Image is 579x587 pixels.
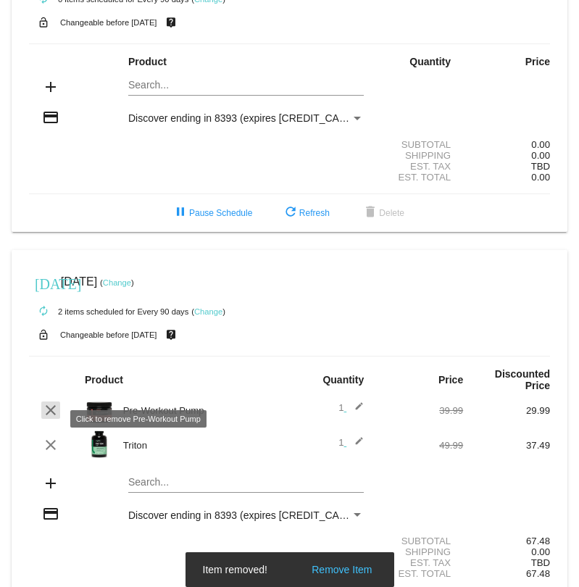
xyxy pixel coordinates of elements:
simple-snack-bar: Item removed! [203,562,377,577]
a: Change [103,278,131,287]
div: 29.99 [463,405,550,416]
strong: Quantity [322,374,364,386]
span: Refresh [282,208,330,218]
mat-icon: [DATE] [35,274,52,291]
div: Triton [116,440,290,451]
strong: Price [525,56,550,67]
strong: Product [128,56,167,67]
mat-icon: credit_card [42,109,59,126]
div: Shipping [376,546,463,557]
mat-icon: add [42,475,59,492]
input: Search... [128,477,364,488]
mat-icon: lock_open [35,325,52,344]
div: Est. Tax [376,557,463,568]
input: Search... [128,80,364,91]
mat-icon: refresh [282,204,299,222]
strong: Quantity [409,56,451,67]
mat-select: Payment Method [128,509,364,521]
mat-icon: autorenew [35,303,52,320]
mat-icon: clear [42,401,59,419]
small: ( ) [191,307,225,316]
span: 1 [338,437,364,448]
div: 37.49 [463,440,550,451]
small: 2 items scheduled for Every 90 days [29,307,188,316]
mat-icon: live_help [162,325,180,344]
small: Changeable before [DATE] [60,18,157,27]
button: Delete [350,200,416,226]
small: Changeable before [DATE] [60,330,157,339]
mat-icon: clear [42,436,59,454]
div: 67.48 [463,536,550,546]
span: TBD [531,557,550,568]
div: Shipping [376,150,463,161]
div: 39.99 [376,405,463,416]
div: Est. Total [376,568,463,579]
div: Est. Total [376,172,463,183]
span: Discover ending in 8393 (expires [CREDIT_CARD_DATA]) [128,112,391,124]
span: TBD [531,161,550,172]
strong: Price [438,374,463,386]
mat-icon: live_help [162,13,180,32]
mat-select: Payment Method [128,112,364,124]
mat-icon: pause [172,204,189,222]
mat-icon: credit_card [42,505,59,523]
div: Subtotal [376,536,463,546]
button: Pause Schedule [160,200,264,226]
div: 49.99 [376,440,463,451]
mat-icon: lock_open [35,13,52,32]
span: 67.48 [526,568,550,579]
mat-icon: edit [346,401,364,419]
div: Pre-Workout Pump [116,405,290,416]
div: 0.00 [463,139,550,150]
small: ( ) [100,278,134,287]
span: 0.00 [531,172,550,183]
span: 0.00 [531,546,550,557]
strong: Discounted Price [495,368,550,391]
span: Delete [362,208,404,218]
img: Image-1-Carousel-Pre-Workout-Pump-1000x1000-Transp.png [85,395,114,424]
span: 1 [338,402,364,413]
span: 0.00 [531,150,550,161]
a: Change [194,307,222,316]
mat-icon: delete [362,204,379,222]
button: Remove Item [307,562,376,577]
div: Subtotal [376,139,463,150]
button: Refresh [270,200,341,226]
span: Discover ending in 8393 (expires [CREDIT_CARD_DATA]) [128,509,391,521]
mat-icon: edit [346,436,364,454]
strong: Product [85,374,123,386]
div: Est. Tax [376,161,463,172]
img: Image-1-Carousel-Triton-Transp.png [85,430,114,459]
span: Pause Schedule [172,208,252,218]
mat-icon: add [42,78,59,96]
